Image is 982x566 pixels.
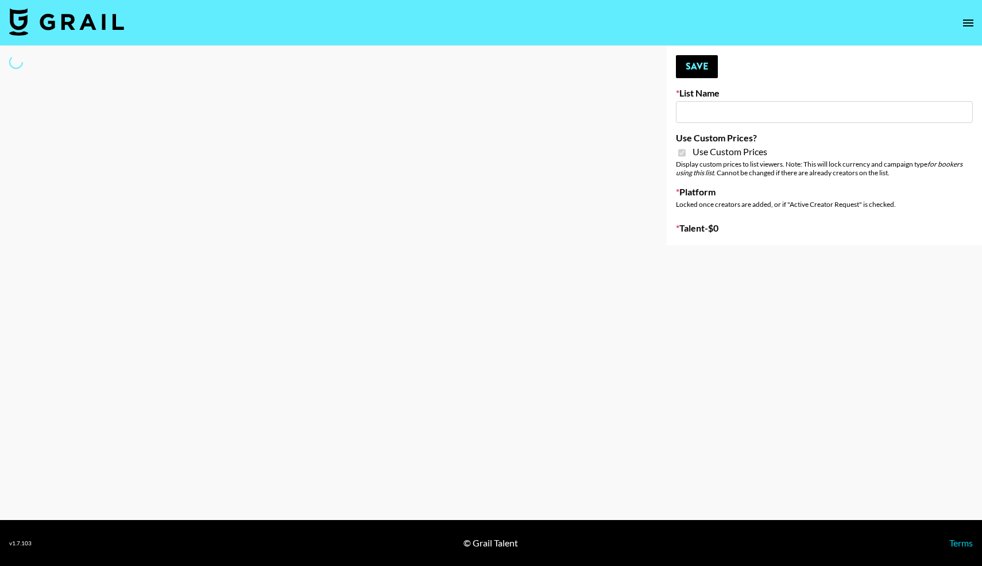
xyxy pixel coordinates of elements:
button: open drawer [957,11,980,34]
label: Use Custom Prices? [676,132,973,144]
div: © Grail Talent [463,537,518,549]
img: Grail Talent [9,8,124,36]
div: Locked once creators are added, or if "Active Creator Request" is checked. [676,200,973,209]
span: Use Custom Prices [693,146,767,157]
div: Display custom prices to list viewers. Note: This will lock currency and campaign type . Cannot b... [676,160,973,177]
label: Talent - $ 0 [676,222,973,234]
a: Terms [949,537,973,548]
button: Save [676,55,718,78]
em: for bookers using this list [676,160,962,177]
label: List Name [676,87,973,99]
div: v 1.7.103 [9,540,32,547]
label: Platform [676,186,973,198]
